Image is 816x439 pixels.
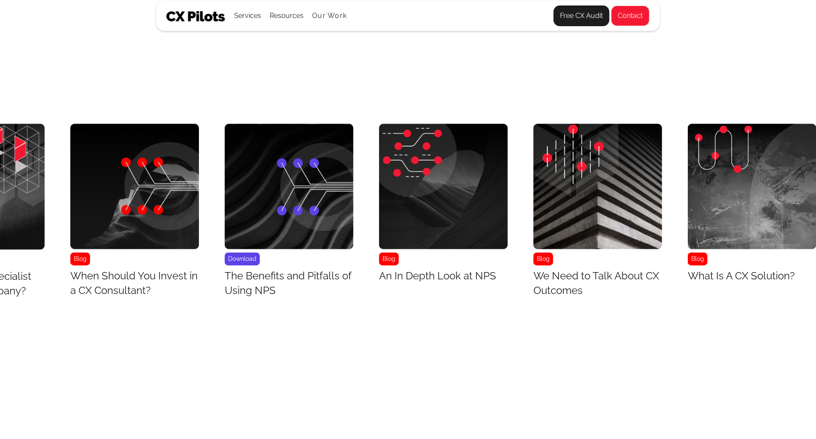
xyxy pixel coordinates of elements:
a: BlogWhen Should You Invest in a CX Consultant? [70,124,199,302]
h3: We Need to Talk About CX Outcomes [533,269,662,298]
h3: An In Depth Look at NPS [379,269,496,284]
div: Blog [70,253,90,266]
a: BlogWe Need to Talk About CX Outcomes [533,124,662,302]
h3: What Is A CX Solution? [688,269,795,284]
div: 34 / 43 [225,124,353,302]
div: Services [234,1,261,30]
a: BlogAn In Depth Look at NPS [379,124,508,287]
a: Contact [611,6,650,26]
div: Blog [379,253,399,266]
a: Our Work [312,12,347,20]
div: Blog [533,253,553,266]
div: 36 / 43 [533,124,662,302]
div: 35 / 43 [379,124,508,287]
div: Resources [270,10,304,22]
h3: When Should You Invest in a CX Consultant? [70,269,199,298]
div: Download [225,253,260,266]
div: Services [234,10,261,22]
div: Resources [270,1,304,30]
div: 33 / 43 [70,124,199,302]
a: DownloadThe Benefits and Pitfalls of Using NPS [225,124,353,302]
div: Blog [688,253,708,266]
h3: The Benefits and Pitfalls of Using NPS [225,269,353,298]
a: Free CX Audit [554,6,609,26]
